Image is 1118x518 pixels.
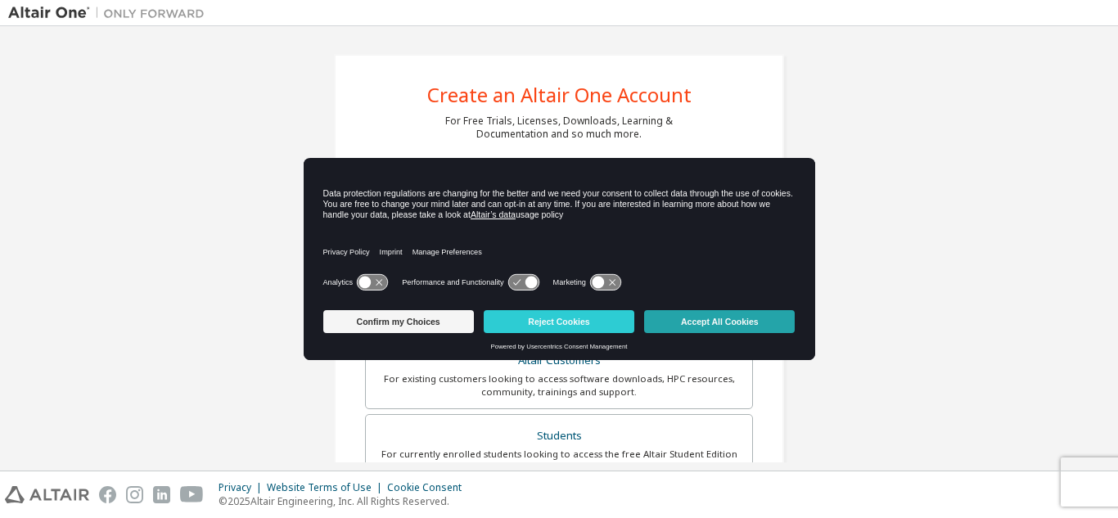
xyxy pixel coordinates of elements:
div: Students [376,425,742,448]
div: Privacy [219,481,267,494]
div: For Free Trials, Licenses, Downloads, Learning & Documentation and so much more. [445,115,673,141]
div: Altair Customers [376,349,742,372]
div: Create an Altair One Account [427,85,692,105]
p: © 2025 Altair Engineering, Inc. All Rights Reserved. [219,494,471,508]
img: altair_logo.svg [5,486,89,503]
div: For currently enrolled students looking to access the free Altair Student Edition bundle and all ... [376,448,742,474]
img: Altair One [8,5,213,21]
img: linkedin.svg [153,486,170,503]
div: Cookie Consent [387,481,471,494]
div: For existing customers looking to access software downloads, HPC resources, community, trainings ... [376,372,742,399]
img: facebook.svg [99,486,116,503]
div: Website Terms of Use [267,481,387,494]
img: youtube.svg [180,486,204,503]
img: instagram.svg [126,486,143,503]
